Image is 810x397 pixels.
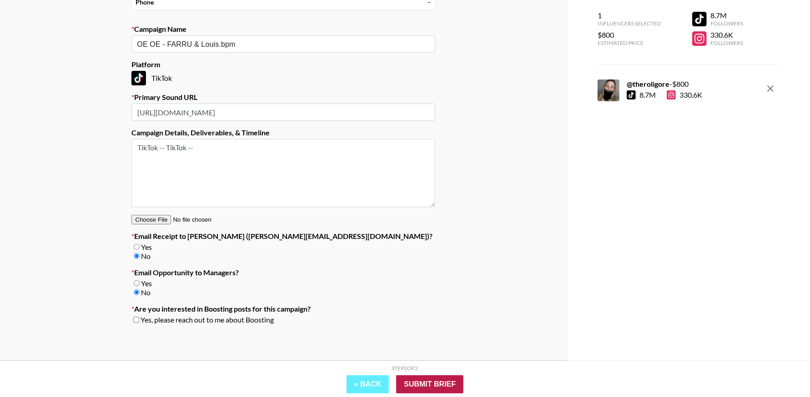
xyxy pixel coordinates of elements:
div: 8.7M [639,90,656,99]
input: https://www.tiktok.com/music/Old-Town-Road-6683330941219244813 [131,104,435,121]
span: Yes, please reach out to me about Boosting [141,315,274,324]
label: Are you interested in Boosting posts for this campaign? [131,304,435,313]
strong: @ theroligore [627,79,669,88]
label: Campaign Details, Deliverables, & Timeline [131,128,435,137]
div: 1 [598,11,661,20]
div: Followers [710,20,743,27]
input: Submit Brief [396,375,463,393]
div: Estimated Price [598,40,661,46]
label: Campaign Name [131,25,435,34]
label: No [141,252,151,260]
div: 330.6K [710,30,743,40]
label: No [141,288,151,297]
div: - $ 800 [627,79,702,89]
button: « Back [347,375,389,393]
div: TikTok [131,71,435,85]
label: Yes [141,243,152,251]
label: Yes [141,279,152,288]
div: Followers [710,40,743,46]
label: Platform [131,60,435,69]
div: Influencers Selected [598,20,661,27]
label: Email Receipt to [PERSON_NAME] ( [PERSON_NAME][EMAIL_ADDRESS][DOMAIN_NAME] )? [131,232,435,241]
label: Email Opportunity to Managers? [131,268,435,277]
div: $800 [598,30,661,40]
div: Step 2 of 2 [392,365,418,372]
img: TikTok [131,71,146,85]
div: 330.6K [667,90,702,99]
input: Old Town Road - Lil Nas X + Billy Ray Cyrus [137,39,418,50]
div: 8.7M [710,11,743,20]
button: remove [761,79,780,98]
label: Primary Sound URL [131,93,435,102]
